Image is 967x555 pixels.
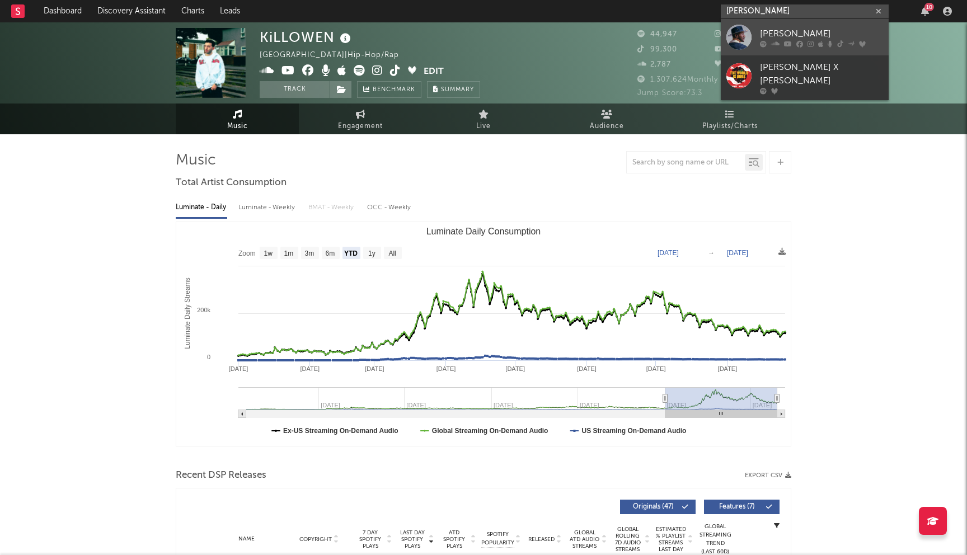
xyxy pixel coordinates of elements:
[422,104,545,134] a: Live
[612,526,643,553] span: Global Rolling 7D Audio Streams
[745,472,791,479] button: Export CSV
[620,500,696,514] button: Originals(47)
[476,120,491,133] span: Live
[590,120,624,133] span: Audience
[569,529,600,549] span: Global ATD Audio Streams
[528,536,555,543] span: Released
[637,90,702,97] span: Jump Score: 73.3
[715,46,750,53] span: 4,990
[326,250,335,257] text: 6m
[299,104,422,134] a: Engagement
[260,81,330,98] button: Track
[702,120,758,133] span: Playlists/Charts
[427,81,480,98] button: Summary
[721,4,889,18] input: Search for artists
[637,76,755,83] span: 1,307,624 Monthly Listeners
[646,365,666,372] text: [DATE]
[305,250,314,257] text: 3m
[658,249,679,257] text: [DATE]
[227,120,248,133] span: Music
[299,536,332,543] span: Copyright
[284,250,294,257] text: 1m
[481,530,514,547] span: Spotify Popularity
[184,277,191,349] text: Luminate Daily Streams
[439,529,469,549] span: ATD Spotify Plays
[229,365,248,372] text: [DATE]
[715,61,741,68] span: 676
[373,83,415,97] span: Benchmark
[176,104,299,134] a: Music
[367,198,412,217] div: OCC - Weekly
[921,7,929,16] button: 10
[708,249,715,257] text: →
[197,307,210,313] text: 200k
[637,46,677,53] span: 99,300
[655,526,686,553] span: Estimated % Playlist Streams Last Day
[581,427,686,435] text: US Streaming On-Demand Audio
[397,529,427,549] span: Last Day Spotify Plays
[388,250,396,257] text: All
[668,104,791,134] a: Playlists/Charts
[176,198,227,217] div: Luminate - Daily
[627,158,745,167] input: Search by song name or URL
[365,365,384,372] text: [DATE]
[176,222,791,446] svg: Luminate Daily Consumption
[176,176,287,190] span: Total Artist Consumption
[715,31,753,38] span: 30,310
[704,500,780,514] button: Features(7)
[300,365,320,372] text: [DATE]
[338,120,383,133] span: Engagement
[357,81,421,98] a: Benchmark
[545,104,668,134] a: Audience
[711,504,763,510] span: Features ( 7 )
[637,31,677,38] span: 44,947
[760,27,883,40] div: [PERSON_NAME]
[721,55,889,100] a: [PERSON_NAME] X [PERSON_NAME]
[718,365,738,372] text: [DATE]
[727,249,748,257] text: [DATE]
[432,427,548,435] text: Global Streaming On-Demand Audio
[721,19,889,55] a: [PERSON_NAME]
[283,427,398,435] text: Ex-US Streaming On-Demand Audio
[210,535,283,543] div: Name
[760,61,883,88] div: [PERSON_NAME] X [PERSON_NAME]
[924,3,934,11] div: 10
[441,87,474,93] span: Summary
[637,61,671,68] span: 2,787
[238,250,256,257] text: Zoom
[627,504,679,510] span: Originals ( 47 )
[368,250,375,257] text: 1y
[424,65,444,79] button: Edit
[505,365,525,372] text: [DATE]
[344,250,358,257] text: YTD
[176,469,266,482] span: Recent DSP Releases
[260,49,412,62] div: [GEOGRAPHIC_DATA] | Hip-Hop/Rap
[426,227,541,236] text: Luminate Daily Consumption
[260,28,354,46] div: KiLLOWEN
[436,365,456,372] text: [DATE]
[264,250,273,257] text: 1w
[355,529,385,549] span: 7 Day Spotify Plays
[207,354,210,360] text: 0
[577,365,597,372] text: [DATE]
[238,198,297,217] div: Luminate - Weekly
